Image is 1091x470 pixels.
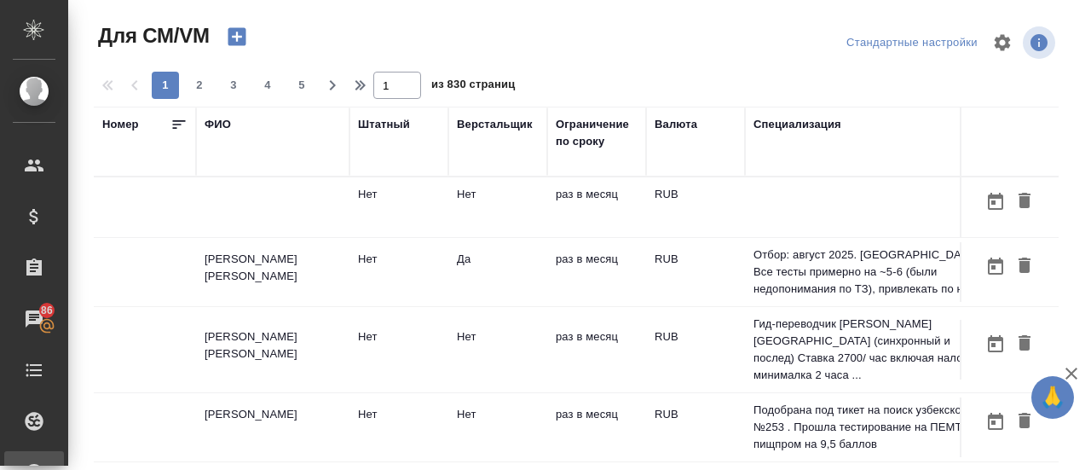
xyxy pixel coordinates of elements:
button: Открыть календарь загрузки [981,186,1010,218]
span: 86 [31,302,63,319]
td: Нет [349,320,448,380]
button: Открыть календарь загрузки [981,251,1010,282]
button: Удалить [1010,251,1039,282]
button: Удалить [1010,328,1039,360]
td: раз в месяц [547,177,646,237]
span: 🙏 [1038,380,1067,415]
td: RUB [646,177,745,237]
td: Нет [349,177,448,237]
td: Нет [448,397,547,457]
div: ФИО [205,116,231,133]
div: Верстальщик [457,116,533,133]
div: split button [842,30,982,56]
button: 4 [254,72,281,99]
td: Нет [448,320,547,380]
span: 3 [220,77,247,94]
td: Нет [349,242,448,302]
button: Удалить [1010,186,1039,218]
button: Открыть календарь загрузки [981,406,1010,438]
a: 86 [4,298,64,340]
button: 2 [186,72,213,99]
td: RUB [646,320,745,380]
div: Штатный [358,116,410,133]
div: Специализация [753,116,841,133]
td: Да [448,242,547,302]
td: [PERSON_NAME] [PERSON_NAME] [196,242,349,302]
td: раз в месяц [547,320,646,380]
td: раз в месяц [547,242,646,302]
span: 5 [288,77,315,94]
button: 3 [220,72,247,99]
div: Валюта [655,116,697,133]
td: RUB [646,397,745,457]
span: 4 [254,77,281,94]
button: Создать [216,22,257,51]
button: Удалить [1010,406,1039,438]
td: раз в месяц [547,397,646,457]
td: Нет [349,397,448,457]
p: Гид-переводчик [PERSON_NAME] [GEOGRAPHIC_DATA] (синхронный и послед) Ставка 2700/ час включая нал... [753,316,992,384]
div: Номер [102,116,139,133]
td: Нет [448,177,547,237]
span: из 830 страниц [431,74,515,99]
button: 5 [288,72,315,99]
button: 🙏 [1031,376,1074,419]
span: Настроить таблицу [982,22,1023,63]
div: Ограничение по сроку [556,116,638,150]
span: Для СМ/VM [94,22,210,49]
button: Открыть календарь загрузки [981,328,1010,360]
td: [PERSON_NAME] [196,397,349,457]
p: Подобрана под тикет на поиск узбекского №253 . Прошла тестирование на ПЕМТ пищпром на 9,5 баллов [753,402,992,453]
span: 2 [186,77,213,94]
td: [PERSON_NAME] [PERSON_NAME] [196,320,349,380]
td: RUB [646,242,745,302]
span: Посмотреть информацию [1023,26,1059,59]
p: Отбор: август 2025. [GEOGRAPHIC_DATA]. Все тесты примерно на ~5-6 (были недопонимания по ТЗ), при... [753,247,992,298]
